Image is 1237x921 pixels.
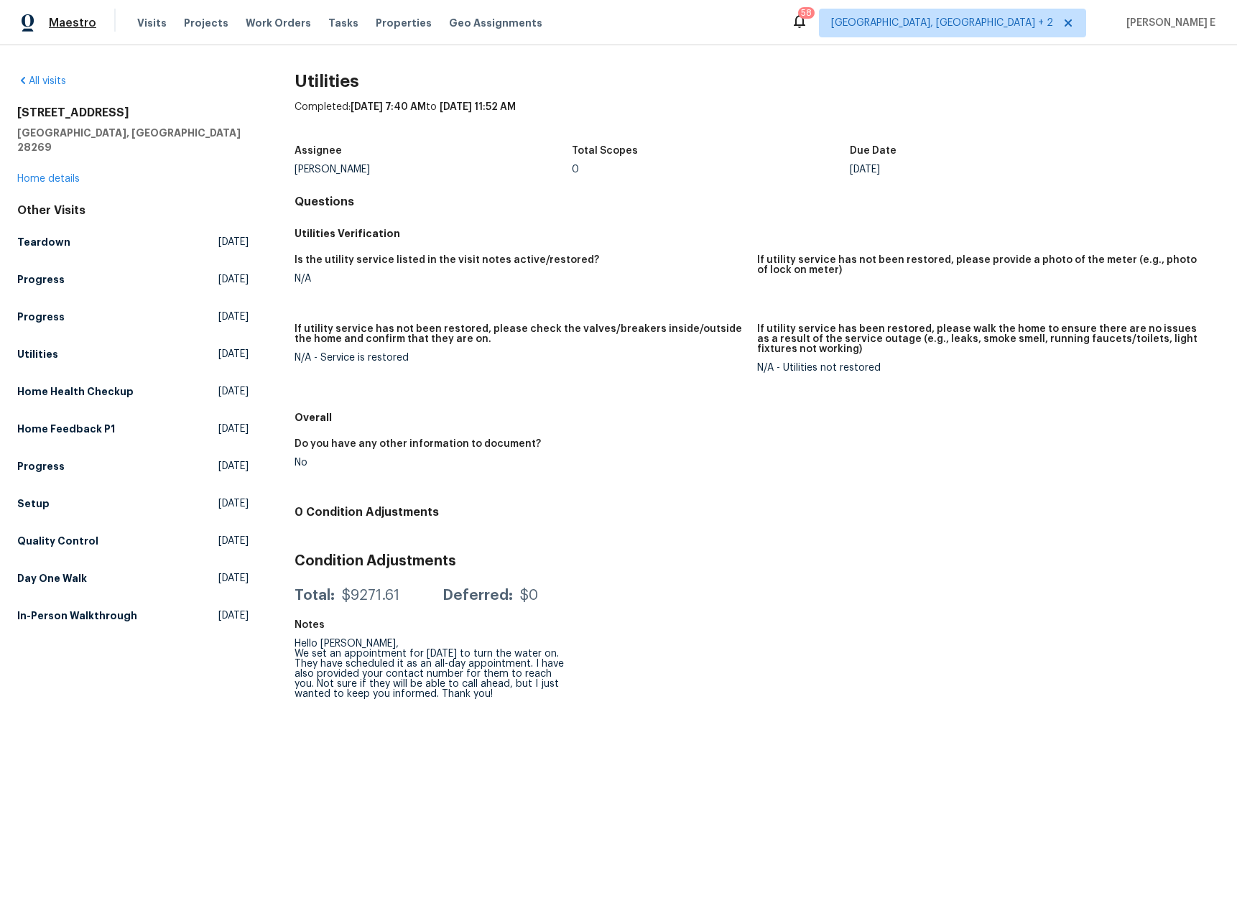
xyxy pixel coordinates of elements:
a: In-Person Walkthrough[DATE] [17,603,249,629]
h3: Condition Adjustments [295,554,1220,568]
a: Quality Control[DATE] [17,528,249,554]
h5: Home Health Checkup [17,384,134,399]
h5: Setup [17,496,50,511]
div: Hello [PERSON_NAME], We set an appointment for [DATE] to turn the water on. They have scheduled i... [295,639,572,699]
h5: Home Feedback P1 [17,422,115,436]
div: 58 [801,6,812,20]
h5: Overall [295,410,1220,425]
span: Work Orders [246,16,311,30]
div: N/A [295,274,746,284]
h5: Do you have any other information to document? [295,439,541,449]
span: [DATE] [218,496,249,511]
span: [DATE] [218,571,249,586]
span: [DATE] [218,459,249,473]
a: Progress[DATE] [17,304,249,330]
div: Total: [295,588,335,603]
div: 0 [572,165,849,175]
span: [DATE] [218,310,249,324]
span: Visits [137,16,167,30]
span: Projects [184,16,228,30]
a: Setup[DATE] [17,491,249,517]
span: Maestro [49,16,96,30]
a: Utilities[DATE] [17,341,249,367]
h4: Questions [295,195,1220,209]
a: Home Health Checkup[DATE] [17,379,249,404]
span: Properties [376,16,432,30]
span: [DATE] [218,347,249,361]
h5: Total Scopes [572,146,638,156]
h5: If utility service has been restored, please walk the home to ensure there are no issues as a res... [757,324,1208,354]
span: [PERSON_NAME] E [1121,16,1215,30]
a: Progress[DATE] [17,453,249,479]
div: Other Visits [17,203,249,218]
span: Geo Assignments [449,16,542,30]
h4: 0 Condition Adjustments [295,505,1220,519]
span: [DATE] [218,384,249,399]
span: [DATE] 11:52 AM [440,102,516,112]
a: All visits [17,76,66,86]
div: [PERSON_NAME] [295,165,572,175]
h5: Progress [17,272,65,287]
h5: [GEOGRAPHIC_DATA], [GEOGRAPHIC_DATA] 28269 [17,126,249,154]
div: N/A - Service is restored [295,353,746,363]
h2: Utilities [295,74,1220,88]
div: N/A - Utilities not restored [757,363,1208,373]
a: Teardown[DATE] [17,229,249,255]
h5: If utility service has not been restored, please provide a photo of the meter (e.g., photo of loc... [757,255,1208,275]
span: [DATE] [218,534,249,548]
div: $9271.61 [342,588,399,603]
h2: [STREET_ADDRESS] [17,106,249,120]
a: Day One Walk[DATE] [17,565,249,591]
div: No [295,458,746,468]
h5: Utilities [17,347,58,361]
a: Progress[DATE] [17,267,249,292]
span: Tasks [328,18,358,28]
div: [DATE] [850,165,1127,175]
h5: Is the utility service listed in the visit notes active/restored? [295,255,599,265]
h5: If utility service has not been restored, please check the valves/breakers inside/outside the hom... [295,324,746,344]
a: Home Feedback P1[DATE] [17,416,249,442]
h5: Progress [17,310,65,324]
div: Completed: to [295,100,1220,137]
h5: Teardown [17,235,70,249]
span: [GEOGRAPHIC_DATA], [GEOGRAPHIC_DATA] + 2 [831,16,1053,30]
span: [DATE] [218,272,249,287]
h5: Day One Walk [17,571,87,586]
span: [DATE] [218,235,249,249]
h5: Notes [295,620,325,630]
span: [DATE] 7:40 AM [351,102,426,112]
span: [DATE] [218,422,249,436]
span: [DATE] [218,608,249,623]
div: $0 [520,588,538,603]
a: Home details [17,174,80,184]
h5: Assignee [295,146,342,156]
h5: Utilities Verification [295,226,1220,241]
h5: Quality Control [17,534,98,548]
div: Deferred: [443,588,513,603]
h5: In-Person Walkthrough [17,608,137,623]
h5: Due Date [850,146,897,156]
h5: Progress [17,459,65,473]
